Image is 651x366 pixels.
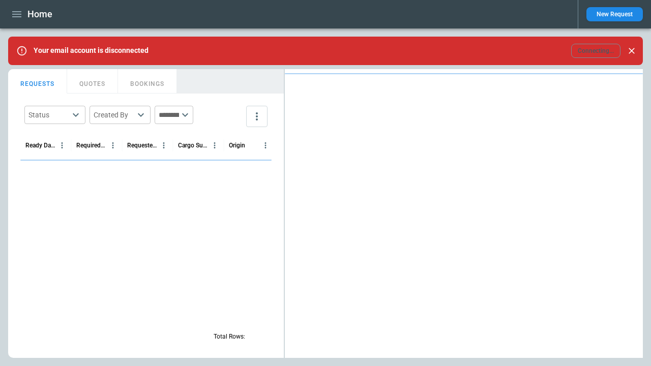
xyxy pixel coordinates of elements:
[625,40,639,62] div: dismiss
[127,142,157,149] div: Requested Route
[28,110,69,120] div: Status
[229,142,245,149] div: Origin
[214,332,245,341] p: Total Rows:
[208,139,221,152] button: Cargo Summary column menu
[246,106,268,127] button: more
[27,8,52,20] h1: Home
[25,142,55,149] div: Ready Date & Time (UTC+03:00)
[8,69,67,94] button: REQUESTS
[118,69,177,94] button: BOOKINGS
[94,110,134,120] div: Created By
[178,142,208,149] div: Cargo Summary
[586,7,643,21] button: New Request
[106,139,120,152] button: Required Date & Time (UTC+03:00) column menu
[55,139,69,152] button: Ready Date & Time (UTC+03:00) column menu
[259,139,272,152] button: Origin column menu
[76,142,106,149] div: Required Date & Time (UTC+03:00)
[34,46,149,55] p: Your email account is disconnected
[67,69,118,94] button: QUOTES
[157,139,170,152] button: Requested Route column menu
[625,44,639,58] button: Close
